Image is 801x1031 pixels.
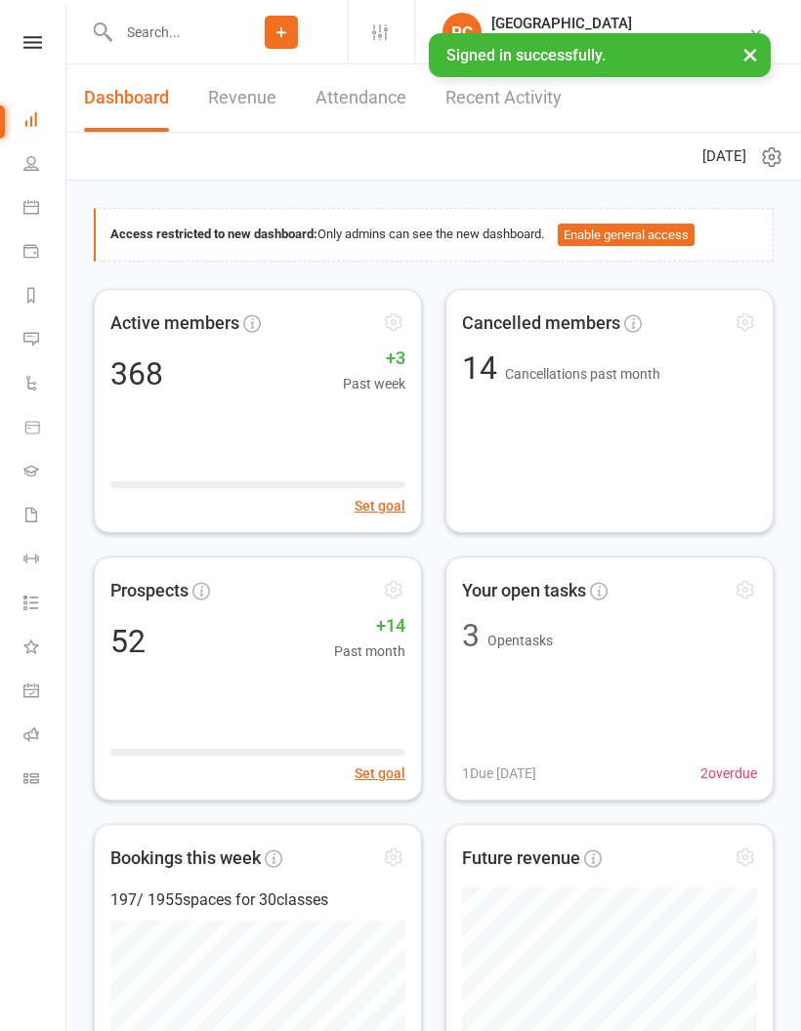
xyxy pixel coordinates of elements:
span: [DATE] [702,144,746,168]
span: Open tasks [487,633,553,648]
div: [GEOGRAPHIC_DATA] [491,15,748,32]
span: Past month [334,640,405,662]
div: 3 [462,620,480,651]
span: Bookings this week [110,845,261,873]
a: Dashboard [23,100,67,144]
div: Pollets Martial Arts - [GEOGRAPHIC_DATA] [491,32,748,50]
span: Your open tasks [462,577,586,605]
span: Future revenue [462,845,580,873]
input: Search... [112,19,215,46]
span: 2 overdue [700,763,757,784]
div: 197 / 1955 spaces for 30 classes [110,887,405,913]
span: 14 [462,350,505,387]
span: Cancelled members [462,309,620,338]
span: Signed in successfully. [446,46,606,64]
div: 368 [110,358,163,390]
button: Enable general access [558,224,695,247]
a: Revenue [208,64,276,132]
a: What's New [23,627,67,671]
strong: Access restricted to new dashboard: [110,227,317,241]
span: Cancellations past month [505,366,660,382]
a: Recent Activity [445,64,562,132]
button: × [733,33,768,75]
a: Payments [23,231,67,275]
span: Prospects [110,577,189,605]
span: Past week [343,373,405,394]
div: 52 [110,626,146,657]
a: Product Sales [23,407,67,451]
a: Class kiosk mode [23,759,67,803]
div: Only admins can see the new dashboard. [110,224,758,247]
span: +14 [334,612,405,640]
a: Dashboard [84,64,169,132]
a: Roll call kiosk mode [23,715,67,759]
div: PC [443,13,482,52]
a: Calendar [23,187,67,231]
span: 1 Due [DATE] [462,763,536,784]
span: Active members [110,309,239,338]
span: +3 [343,345,405,373]
a: People [23,144,67,187]
button: Set goal [355,495,405,516]
button: Set goal [355,763,405,784]
a: Attendance [316,64,406,132]
a: General attendance kiosk mode [23,671,67,715]
a: Reports [23,275,67,319]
